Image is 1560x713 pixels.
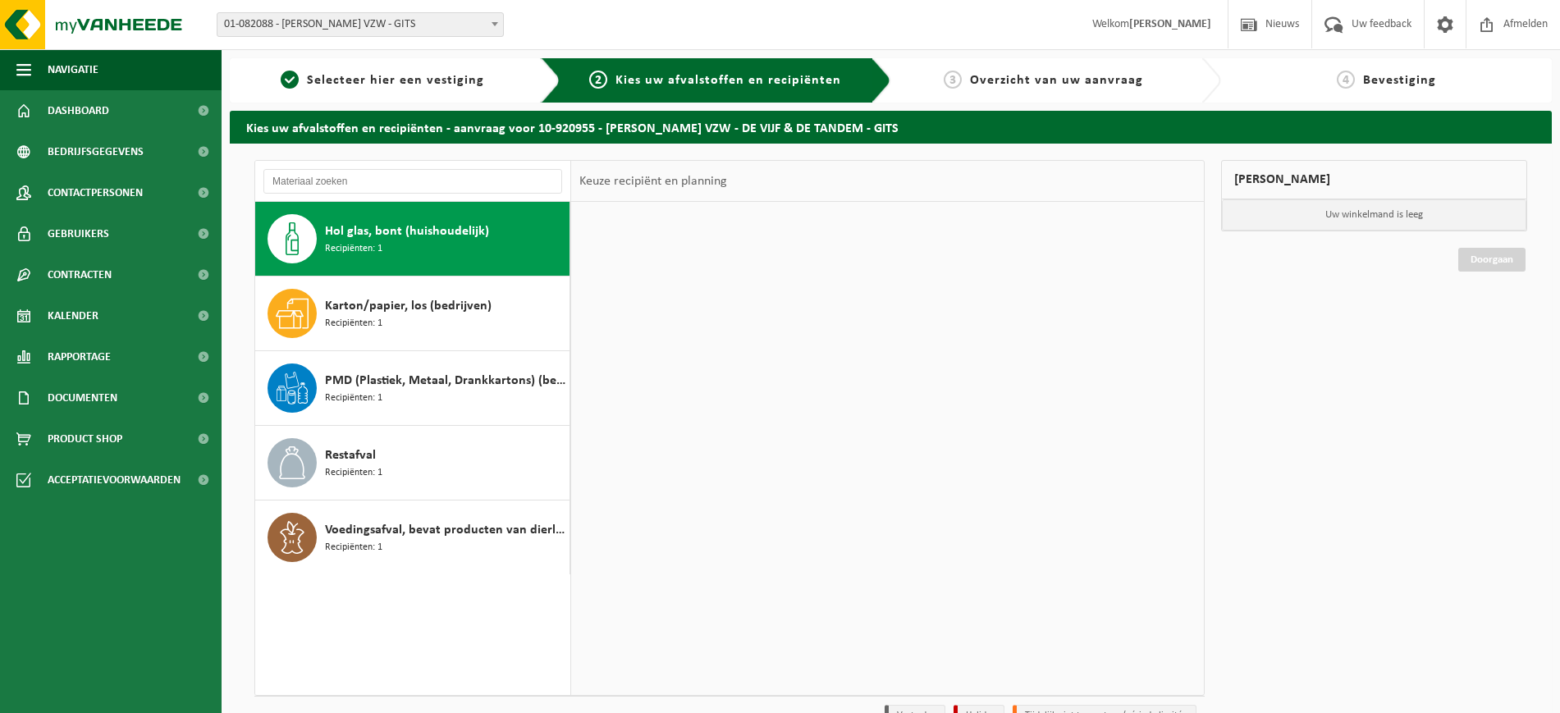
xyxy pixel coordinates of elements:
[325,446,376,465] span: Restafval
[230,111,1552,143] h2: Kies uw afvalstoffen en recipiënten - aanvraag voor 10-920955 - [PERSON_NAME] VZW - DE VIJF & DE ...
[48,90,109,131] span: Dashboard
[1363,74,1436,87] span: Bevestiging
[48,213,109,254] span: Gebruikers
[48,377,117,418] span: Documenten
[615,74,841,87] span: Kies uw afvalstoffen en recipiënten
[571,161,735,202] div: Keuze recipiënt en planning
[1222,199,1526,231] p: Uw winkelmand is leeg
[325,296,492,316] span: Karton/papier, los (bedrijven)
[325,371,565,391] span: PMD (Plastiek, Metaal, Drankkartons) (bedrijven)
[1458,248,1526,272] a: Doorgaan
[255,351,570,426] button: PMD (Plastiek, Metaal, Drankkartons) (bedrijven) Recipiënten: 1
[48,172,143,213] span: Contactpersonen
[217,13,503,36] span: 01-082088 - DOMINIEK SAVIO VZW - GITS
[48,336,111,377] span: Rapportage
[238,71,528,90] a: 1Selecteer hier een vestiging
[1129,18,1211,30] strong: [PERSON_NAME]
[255,202,570,277] button: Hol glas, bont (huishoudelijk) Recipiënten: 1
[325,222,489,241] span: Hol glas, bont (huishoudelijk)
[48,295,98,336] span: Kalender
[48,131,144,172] span: Bedrijfsgegevens
[281,71,299,89] span: 1
[589,71,607,89] span: 2
[325,520,565,540] span: Voedingsafval, bevat producten van dierlijke oorsprong, onverpakt, categorie 3
[48,459,181,500] span: Acceptatievoorwaarden
[48,254,112,295] span: Contracten
[48,49,98,90] span: Navigatie
[255,426,570,500] button: Restafval Recipiënten: 1
[217,12,504,37] span: 01-082088 - DOMINIEK SAVIO VZW - GITS
[970,74,1143,87] span: Overzicht van uw aanvraag
[307,74,484,87] span: Selecteer hier een vestiging
[263,169,562,194] input: Materiaal zoeken
[325,316,382,331] span: Recipiënten: 1
[944,71,962,89] span: 3
[48,418,122,459] span: Product Shop
[325,540,382,555] span: Recipiënten: 1
[255,277,570,351] button: Karton/papier, los (bedrijven) Recipiënten: 1
[325,465,382,481] span: Recipiënten: 1
[1337,71,1355,89] span: 4
[255,500,570,574] button: Voedingsafval, bevat producten van dierlijke oorsprong, onverpakt, categorie 3 Recipiënten: 1
[325,241,382,257] span: Recipiënten: 1
[1221,160,1527,199] div: [PERSON_NAME]
[325,391,382,406] span: Recipiënten: 1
